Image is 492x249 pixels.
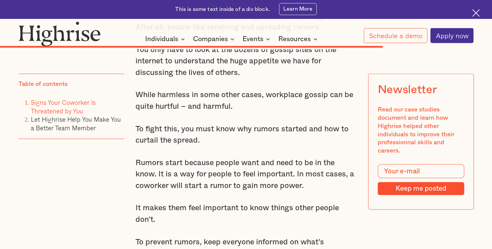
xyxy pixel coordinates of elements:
[278,35,319,43] div: Resources
[145,35,178,43] div: Individuals
[19,80,68,89] div: Table of contents
[279,3,317,15] a: Learn More
[377,106,464,155] div: Read our case studies document and learn how Highrise helped other individuals to improve their p...
[377,164,464,178] input: Your e-mail
[377,84,437,97] div: Newsletter
[278,35,311,43] div: Resources
[243,35,263,43] div: Events
[472,9,480,17] img: Cross icon
[145,35,187,43] div: Individuals
[136,203,356,226] p: It makes them feel important to know things other people don't.
[136,44,356,79] p: You only have to look at the dozens of gossip sites on the internet to understand the huge appeti...
[193,35,236,43] div: Companies
[136,157,356,192] p: Rumors start because people want and need to be in the know. It is a way for people to feel impor...
[364,28,427,43] a: Schedule a demo
[175,6,270,13] div: This is some text inside of a div block.
[19,22,101,46] img: Highrise logo
[243,35,272,43] div: Events
[377,182,464,195] input: Keep me posted
[136,124,356,147] p: To fight this, you must know why rumors started and how to curtail the spread.
[31,115,121,133] a: Let Highrise Help You Make You a Better Team Member
[136,90,356,113] p: While harmless in some other cases, workplace gossip can be quite hurtful – and harmful.
[430,28,473,43] a: Apply now
[193,35,228,43] div: Companies
[377,164,464,195] form: Modal Form
[31,97,96,116] a: Signs Your Coworker Is Threatened by You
